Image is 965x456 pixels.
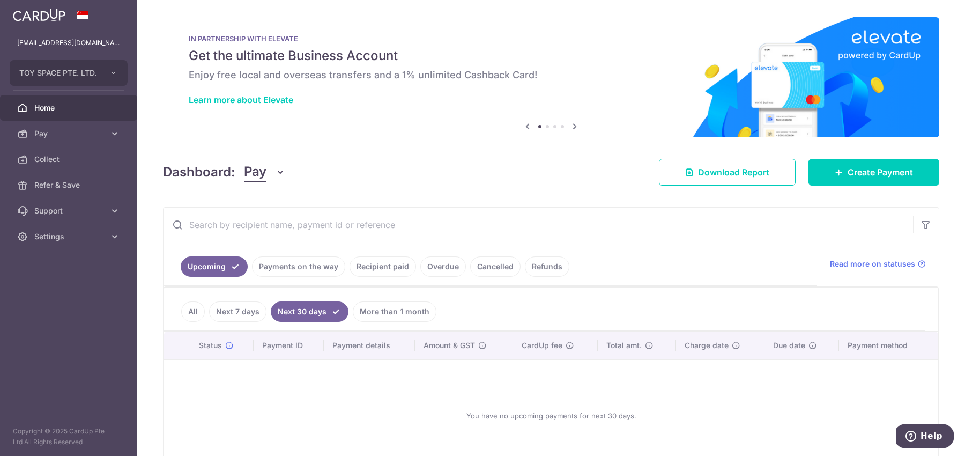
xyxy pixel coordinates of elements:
[254,332,324,359] th: Payment ID
[685,340,729,351] span: Charge date
[353,301,436,322] a: More than 1 month
[13,9,65,21] img: CardUp
[839,332,938,359] th: Payment method
[896,424,954,451] iframe: Opens a widget where you can find more information
[350,256,416,277] a: Recipient paid
[830,259,926,269] a: Read more on statuses
[424,340,475,351] span: Amount & GST
[189,69,914,82] h6: Enjoy free local and overseas transfers and a 1% unlimited Cashback Card!
[808,159,939,186] a: Create Payment
[698,166,769,179] span: Download Report
[163,17,939,137] img: Renovation banner
[522,340,562,351] span: CardUp fee
[189,34,914,43] p: IN PARTNERSHIP WITH ELEVATE
[181,256,248,277] a: Upcoming
[34,205,105,216] span: Support
[199,340,222,351] span: Status
[773,340,805,351] span: Due date
[17,38,120,48] p: [EMAIL_ADDRESS][DOMAIN_NAME]
[606,340,642,351] span: Total amt.
[34,231,105,242] span: Settings
[244,162,266,182] span: Pay
[163,163,235,182] h4: Dashboard:
[525,256,569,277] a: Refunds
[164,208,913,242] input: Search by recipient name, payment id or reference
[420,256,466,277] a: Overdue
[34,128,105,139] span: Pay
[271,301,348,322] a: Next 30 days
[10,60,128,86] button: TOY SPACE PTE. LTD.
[34,102,105,113] span: Home
[848,166,913,179] span: Create Payment
[830,259,915,269] span: Read more on statuses
[34,154,105,165] span: Collect
[19,68,99,78] span: TOY SPACE PTE. LTD.
[181,301,205,322] a: All
[189,47,914,64] h5: Get the ultimate Business Account
[324,332,415,359] th: Payment details
[470,256,521,277] a: Cancelled
[252,256,345,277] a: Payments on the way
[659,159,796,186] a: Download Report
[34,180,105,190] span: Refer & Save
[189,94,293,105] a: Learn more about Elevate
[244,162,285,182] button: Pay
[209,301,266,322] a: Next 7 days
